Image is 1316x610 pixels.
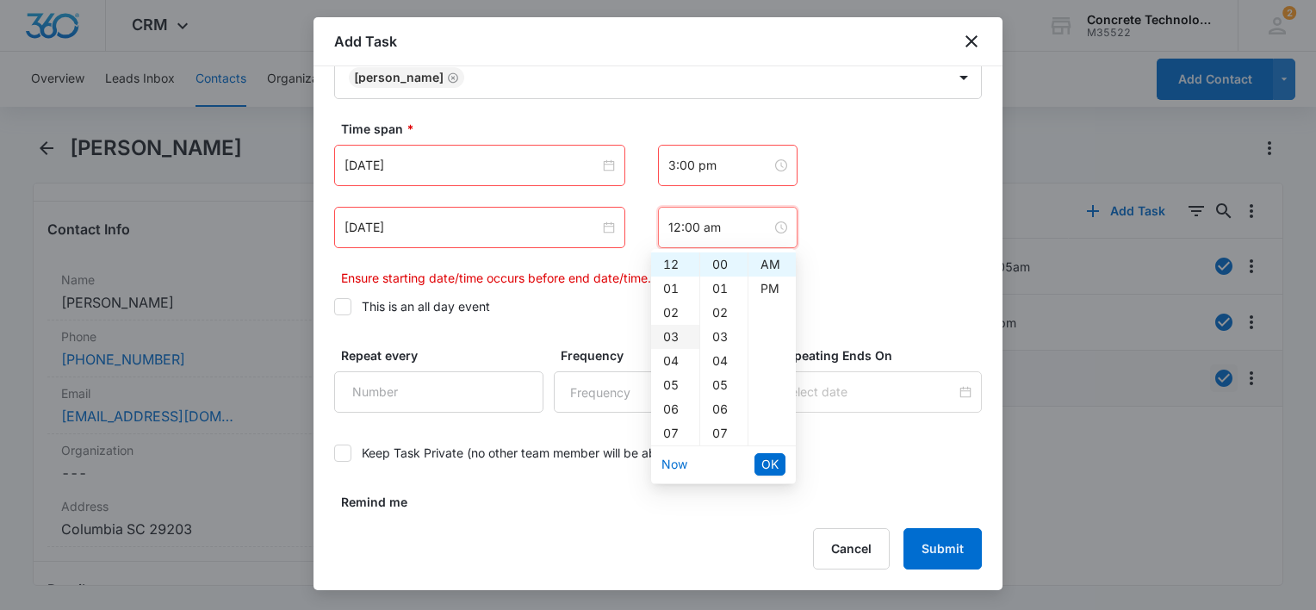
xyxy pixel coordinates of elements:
div: AM [748,252,796,277]
input: Oct 9, 2025 [345,218,599,237]
p: Ensure starting date/time occurs before end date/time. [341,269,982,287]
div: 03 [651,325,699,349]
div: 00 [700,252,748,277]
div: 02 [651,301,699,325]
button: close [961,31,982,52]
label: Remind me [341,493,438,511]
div: 07 [651,421,699,445]
div: 05 [651,373,699,397]
label: Repeating Ends On [779,346,989,364]
div: 12 [651,252,699,277]
input: 12:00 am [668,218,772,237]
div: Keep Task Private (no other team member will be able to see this task) [362,444,759,462]
button: Submit [903,528,982,570]
div: [PERSON_NAME] [354,72,444,84]
div: 05 [700,373,748,397]
div: 06 [700,397,748,421]
div: 01 [651,277,699,301]
div: This is an all day event [362,297,490,315]
div: 07 [700,421,748,445]
button: Cancel [813,528,890,570]
div: 03 [700,325,748,349]
div: 04 [700,349,748,373]
div: 04 [651,349,699,373]
input: Select date [783,383,956,401]
div: Remove Larry Cutsinger [444,72,459,84]
h1: Add Task [334,31,397,52]
input: Oct 9, 2025 [345,156,599,175]
button: OK [754,453,785,476]
span: OK [761,455,779,474]
label: Frequency [561,346,770,364]
div: PM [748,277,796,301]
div: 01 [700,277,748,301]
div: 02 [700,301,748,325]
input: Number [334,371,543,413]
a: Now [661,457,687,471]
div: 06 [651,397,699,421]
label: Time span [341,120,989,138]
input: 3:00 pm [668,156,772,175]
label: Repeat every [341,346,550,364]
